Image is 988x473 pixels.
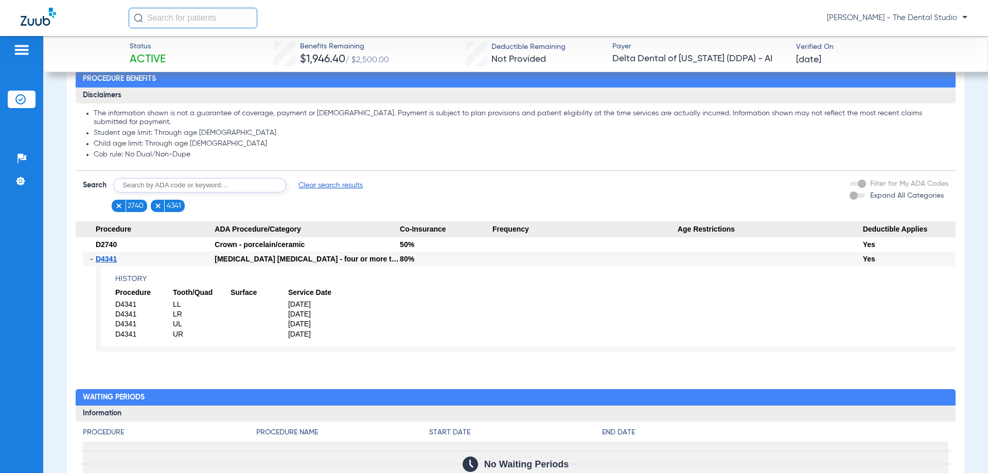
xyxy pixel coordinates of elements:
[400,252,492,266] div: 80%
[173,309,231,319] span: LR
[288,329,346,339] span: [DATE]
[96,255,117,263] span: D4341
[115,309,173,319] span: D4341
[492,221,678,238] span: Frequency
[76,71,955,87] h2: Procedure Benefits
[129,8,257,28] input: Search for patients
[463,457,478,472] img: Calendar
[863,252,956,266] div: Yes
[96,240,117,249] span: D2740
[173,288,231,297] span: Tooth/Quad
[937,424,988,473] iframe: Chat Widget
[173,300,231,309] span: LL
[115,319,173,329] span: D4341
[602,427,948,438] h4: End Date
[130,52,166,67] span: Active
[21,8,56,26] img: Zuub Logo
[400,221,492,238] span: Co-Insurance
[76,221,215,238] span: Procedure
[76,389,955,406] h2: Waiting Periods
[90,252,96,266] span: -
[868,179,948,189] label: Filter for My ADA Codes
[602,427,948,442] app-breakdown-title: End Date
[796,54,821,66] span: [DATE]
[288,309,346,319] span: [DATE]
[429,427,602,438] h4: Start Date
[288,300,346,309] span: [DATE]
[115,202,122,209] img: x.svg
[113,178,286,192] input: Search by ADA code or keyword…
[863,237,956,252] div: Yes
[288,319,346,329] span: [DATE]
[76,406,955,422] h3: Information
[215,221,400,238] span: ADA Procedure/Category
[83,427,256,442] app-breakdown-title: Procedure
[400,237,492,252] div: 50%
[115,288,173,297] span: Procedure
[94,150,948,160] li: Cob rule: No Dual/Non-Dupe
[167,201,181,211] span: 4341
[491,42,566,52] span: Deductible Remaining
[115,300,173,309] span: D4341
[83,180,107,190] span: Search
[215,252,400,266] div: [MEDICAL_DATA] [MEDICAL_DATA] - four or more teeth per quadrant
[484,459,569,469] span: No Waiting Periods
[134,13,143,23] img: Search Icon
[345,56,389,64] span: / $2,500.00
[13,44,30,56] img: hamburger-icon
[827,13,967,23] span: [PERSON_NAME] - The Dental Studio
[76,87,955,104] h3: Disclaimers
[173,319,231,329] span: UL
[130,41,166,52] span: Status
[429,427,602,442] app-breakdown-title: Start Date
[796,42,971,52] span: Verified On
[173,329,231,339] span: UR
[300,41,389,52] span: Benefits Remaining
[491,55,546,64] span: Not Provided
[678,221,863,238] span: Age Restrictions
[256,427,429,442] app-breakdown-title: Procedure Name
[115,273,956,284] h4: History
[128,201,144,211] span: 2740
[612,52,787,65] span: Delta Dental of [US_STATE] (DDPA) - AI
[612,41,787,52] span: Payer
[154,202,162,209] img: x.svg
[94,139,948,149] li: Child age limit: Through age [DEMOGRAPHIC_DATA]
[300,54,345,65] span: $1,946.40
[288,288,346,297] span: Service Date
[94,129,948,138] li: Student age limit: Through age [DEMOGRAPHIC_DATA]
[256,427,429,438] h4: Procedure Name
[115,329,173,339] span: D4341
[870,192,944,199] span: Expand All Categories
[83,427,256,438] h4: Procedure
[215,237,400,252] div: Crown - porcelain/ceramic
[94,109,948,127] li: The information shown is not a guarantee of coverage, payment or [DEMOGRAPHIC_DATA]. Payment is s...
[863,221,956,238] span: Deductible Applies
[231,288,288,297] span: Surface
[298,180,363,190] span: Clear search results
